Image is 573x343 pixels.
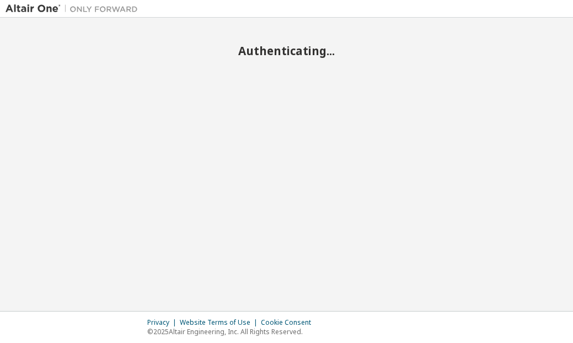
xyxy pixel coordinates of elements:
div: Website Terms of Use [180,318,261,327]
div: Privacy [147,318,180,327]
img: Altair One [6,3,143,14]
p: © 2025 Altair Engineering, Inc. All Rights Reserved. [147,327,318,336]
div: Cookie Consent [261,318,318,327]
h2: Authenticating... [6,44,567,58]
